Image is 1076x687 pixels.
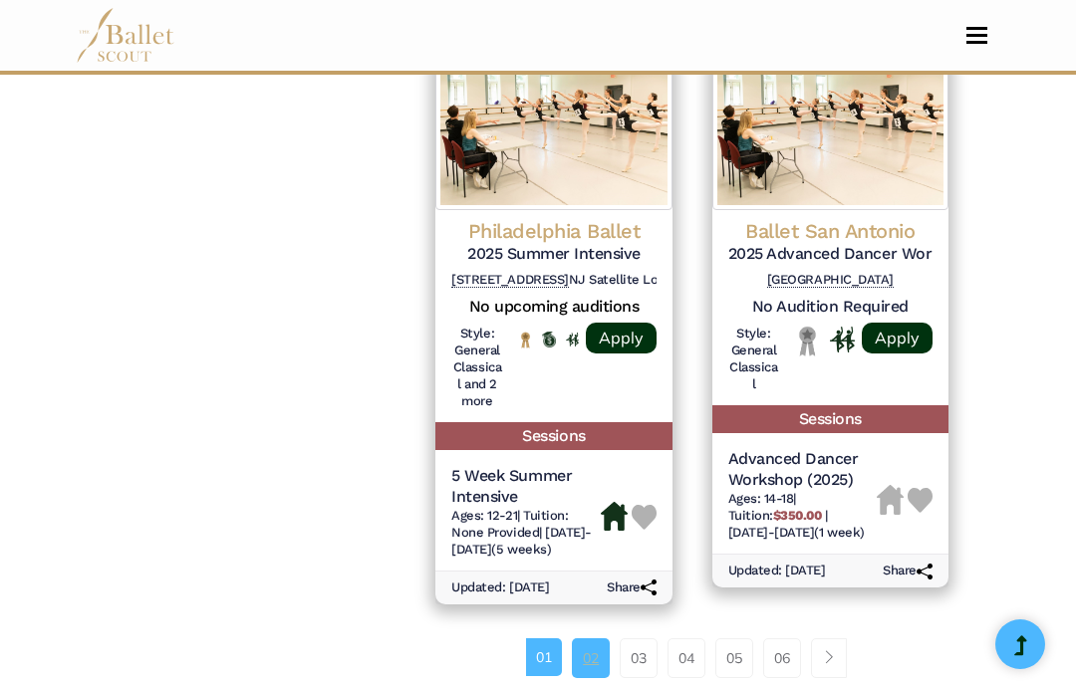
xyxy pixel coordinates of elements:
a: 04 [668,638,705,678]
span: Tuition: None Provided [451,508,568,540]
h6: Share [883,563,933,579]
span: Ages: 12-21 [451,508,517,523]
a: 03 [620,638,658,678]
span: Tuition: [728,508,825,523]
h4: Ballet San Antonio [728,218,933,244]
img: In Person [830,327,855,352]
h5: Sessions [435,422,672,451]
h5: 2025 Advanced Dancer Workshop [728,244,933,265]
a: 05 [715,638,753,678]
a: 01 [526,638,562,676]
a: 06 [763,638,801,678]
h6: Style: General Classical and 2 more [451,326,502,410]
h6: Updated: [DATE] [728,563,826,579]
img: Housing Available [601,502,628,532]
h5: Sessions [712,405,948,434]
nav: Page navigation example [526,638,858,678]
img: Heart [632,505,657,530]
img: Heart [908,488,933,513]
img: National [519,332,533,348]
span: Ages: 14-18 [728,491,794,506]
h6: Updated: [DATE] [451,579,549,596]
h5: Advanced Dancer Workshop (2025) [728,449,877,491]
img: Housing Unavailable [877,485,904,515]
img: Local [795,326,820,356]
h6: NJ Satellite Location: [451,272,656,289]
a: Apply [586,323,657,353]
h6: Share [607,579,657,596]
img: Offers Scholarship [542,332,556,346]
h6: | | [451,508,600,559]
h6: Style: General Classical [728,326,779,393]
button: Toggle navigation [953,26,1000,45]
a: Apply [862,323,933,353]
span: [DATE]-[DATE] (1 week) [728,525,865,540]
b: $350.00 [773,508,822,523]
h5: No Audition Required [728,297,933,318]
h5: No upcoming auditions [451,297,656,318]
img: Logo [435,11,672,210]
h5: 5 Week Summer Intensive [451,466,600,508]
img: In Person [566,333,580,346]
img: Logo [712,11,948,210]
h5: 2025 Summer Intensive [451,244,656,265]
h6: | | [728,491,877,542]
a: 02 [572,638,610,678]
span: [DATE]-[DATE] (5 weeks) [451,525,591,557]
h4: Philadelphia Ballet [451,218,656,244]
